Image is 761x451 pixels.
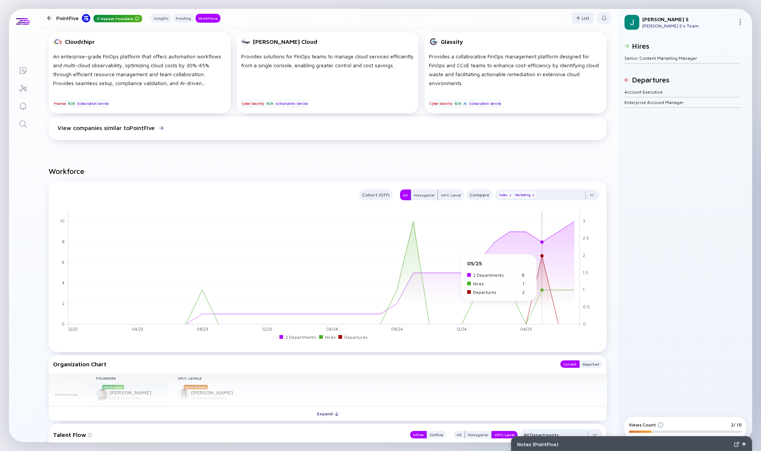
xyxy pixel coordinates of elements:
[237,32,419,116] a: [PERSON_NAME] CloudProvides solutions for FinOps teams to manage cloud services efficiently from ...
[9,114,37,132] a: Search
[468,100,502,107] div: Subscription Service
[624,100,740,105] div: Enterprise Account Manager
[94,15,142,22] div: Repeat Founders
[253,38,317,45] div: [PERSON_NAME] Cloud
[132,327,143,331] tspan: 04/23
[63,301,65,306] tspan: 2
[53,360,553,368] div: Organization Chart
[624,75,746,84] h2: Departures
[454,431,465,438] button: All
[624,89,740,95] div: Account Executive
[580,360,602,368] button: Departed
[359,189,393,200] button: Cohort (Off)
[173,14,194,23] button: Funding
[734,442,739,447] img: Expand Notes
[583,304,590,309] tspan: 0.5
[571,12,594,24] button: List
[275,100,308,107] div: Subscription Service
[410,431,427,438] button: Inflow
[262,327,272,331] tspan: 12/23
[53,429,403,440] div: Talent Flow
[151,14,171,23] button: Insights
[583,236,589,241] tspan: 2.5
[312,408,343,419] div: Expand
[508,193,512,197] div: x
[737,19,743,25] img: Menu
[731,422,742,428] div: 2/ 10
[391,327,403,331] tspan: 08/24
[266,100,273,107] div: B2B
[520,327,532,331] tspan: 04/25
[457,327,467,331] tspan: 12/24
[58,124,155,131] div: View companies similar to PointFive
[411,191,437,199] div: Managerial
[642,16,734,22] div: [PERSON_NAME] S
[411,189,438,200] button: Managerial
[465,431,492,438] button: Managerial
[517,441,731,447] div: Notes ( PointFive )
[241,52,414,88] div: Provides solutions for FinOps teams to manage cloud services efficiently from a single console, e...
[400,189,411,200] button: All
[62,321,65,326] tspan: 0
[427,431,446,438] button: Outflow
[173,14,194,22] div: Funding
[62,260,65,265] tspan: 6
[9,97,37,114] a: Reminders
[454,100,462,107] div: B2B
[583,253,585,258] tspan: 2
[62,239,65,244] tspan: 8
[196,14,220,22] div: Workforce
[241,100,265,107] div: Cyber Security
[56,13,142,23] div: PointFive
[583,219,585,224] tspan: 3
[441,38,463,45] div: Glassity
[49,406,607,421] button: Expand
[197,327,208,331] tspan: 08/23
[467,189,492,200] button: Compare
[624,55,740,61] div: Senior Content Marketing Manager
[68,327,78,331] tspan: 12/22
[326,327,338,331] tspan: 04/24
[438,191,464,199] div: VP/C-Level
[629,422,663,428] div: Views Count
[642,23,734,29] div: [PERSON_NAME] S's Team
[583,321,586,326] tspan: 0
[49,32,231,116] a: CloudchiprAn enterprise-grade FinOps platform that offers automation workflows and multi-cloud ob...
[583,270,588,275] tspan: 1.5
[65,38,95,45] div: Cloudchipr
[531,193,536,197] div: x
[463,100,468,107] div: AI
[49,167,607,175] h2: Workforce
[560,360,580,368] button: Current
[151,14,171,22] div: Insights
[583,287,584,292] tspan: 1
[53,52,226,88] div: An enterprise-grade FinOps platform that offers automation workflows and multi-cloud observabilit...
[438,189,464,200] button: VP/C-Level
[9,61,37,79] a: Lists
[492,431,518,438] button: VP/C-Level
[424,32,607,116] a: GlassityProvides a collaborative FinOps management platform designed for FinOps and CCoE teams to...
[742,442,746,446] img: Open Notes
[359,191,393,199] div: Cohort (Off)
[429,52,602,88] div: Provides a collaborative FinOps management platform designed for FinOps and CCoE teams to enhance...
[53,100,66,107] div: Finance
[429,100,453,107] div: Cyber Security
[498,191,513,199] div: Sales
[514,191,537,199] div: Marketing
[62,280,65,285] tspan: 4
[196,14,220,23] button: Workforce
[60,219,65,224] tspan: 10
[467,191,492,199] div: Compare
[76,100,109,107] div: Subscription Service
[9,79,37,97] a: Investor Map
[67,100,75,107] div: B2B
[400,191,411,199] div: All
[624,15,639,30] img: Jon Profile Picture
